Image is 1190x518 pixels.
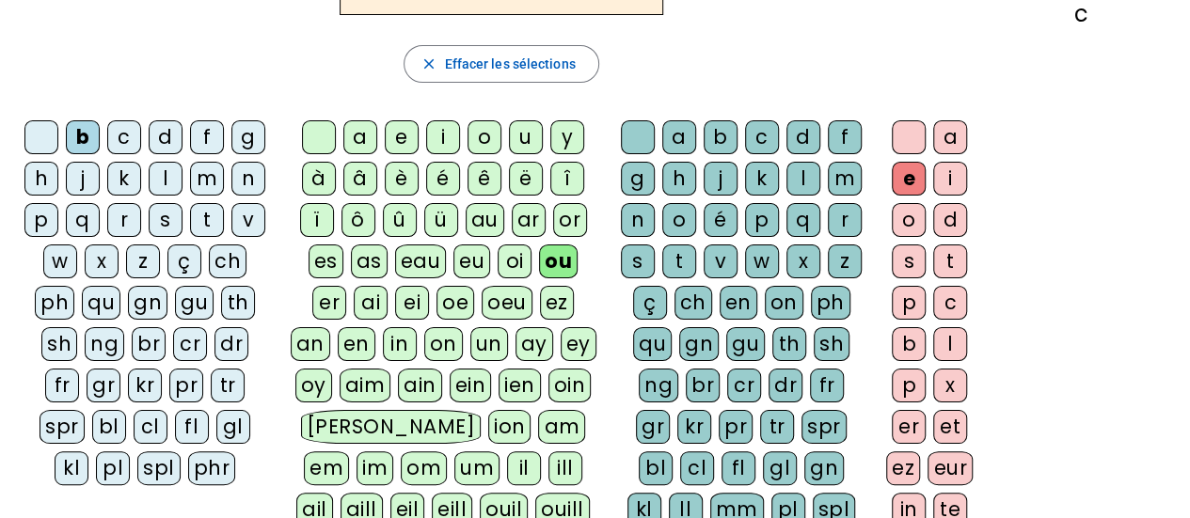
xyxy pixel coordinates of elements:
div: g [621,162,655,196]
div: ch [209,244,246,278]
div: d [933,203,967,237]
div: fr [45,369,79,402]
div: fl [722,451,755,485]
div: ion [488,410,532,444]
div: k [745,162,779,196]
div: tr [211,369,245,402]
div: o [662,203,696,237]
div: ng [85,327,124,361]
div: en [720,286,757,320]
div: am [538,410,585,444]
div: en [338,327,375,361]
div: h [662,162,696,196]
div: g [231,120,265,154]
div: on [765,286,803,320]
div: r [828,203,862,237]
div: ien [499,369,541,402]
div: ph [35,286,74,320]
div: ç [167,244,201,278]
div: e [385,120,419,154]
div: u [509,120,543,154]
div: om [401,451,447,485]
div: cr [173,327,207,361]
div: sh [41,327,77,361]
div: b [892,327,926,361]
div: oin [548,369,592,402]
div: c [107,120,141,154]
div: oy [295,369,332,402]
div: gu [175,286,214,320]
div: e [892,162,926,196]
div: r [107,203,141,237]
div: gr [87,369,120,402]
div: fr [810,369,844,402]
div: i [933,162,967,196]
div: s [892,244,926,278]
div: a [662,120,696,154]
div: gu [726,327,765,361]
div: ar [512,203,546,237]
div: kr [128,369,162,402]
div: cl [134,410,167,444]
div: w [43,244,77,278]
div: il [507,451,541,485]
div: eur [928,451,973,485]
div: br [686,369,720,402]
div: z [126,244,160,278]
div: gl [763,451,797,485]
div: è [385,162,419,196]
div: eu [453,244,490,278]
div: oeu [482,286,532,320]
div: x [933,369,967,402]
div: bl [92,410,126,444]
div: gn [679,327,719,361]
div: es [309,244,343,278]
div: p [892,369,926,402]
div: ill [548,451,582,485]
div: et [933,410,967,444]
div: um [454,451,500,485]
div: c [933,286,967,320]
div: cr [727,369,761,402]
div: q [66,203,100,237]
div: ph [811,286,850,320]
div: tr [760,410,794,444]
div: p [24,203,58,237]
div: ez [540,286,574,320]
div: er [312,286,346,320]
div: em [304,451,349,485]
div: on [424,327,463,361]
div: â [343,162,377,196]
div: i [426,120,460,154]
div: un [470,327,508,361]
mat-icon: close [420,55,436,72]
div: n [621,203,655,237]
div: au [466,203,504,237]
div: spr [40,410,85,444]
div: gn [804,451,844,485]
div: s [621,244,655,278]
div: o [468,120,501,154]
div: fl [175,410,209,444]
div: qu [633,327,672,361]
div: k [107,162,141,196]
div: aim [340,369,391,402]
span: Effacer les sélections [444,53,575,75]
div: a [343,120,377,154]
div: gl [216,410,250,444]
div: ü [424,203,458,237]
div: ez [886,451,920,485]
div: t [662,244,696,278]
div: eau [395,244,447,278]
div: th [221,286,255,320]
div: m [190,162,224,196]
div: gr [636,410,670,444]
div: a [933,120,967,154]
div: c [745,120,779,154]
div: v [704,244,738,278]
div: bl [639,451,673,485]
div: f [190,120,224,154]
div: pr [719,410,753,444]
div: ei [395,286,429,320]
div: ey [561,327,596,361]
